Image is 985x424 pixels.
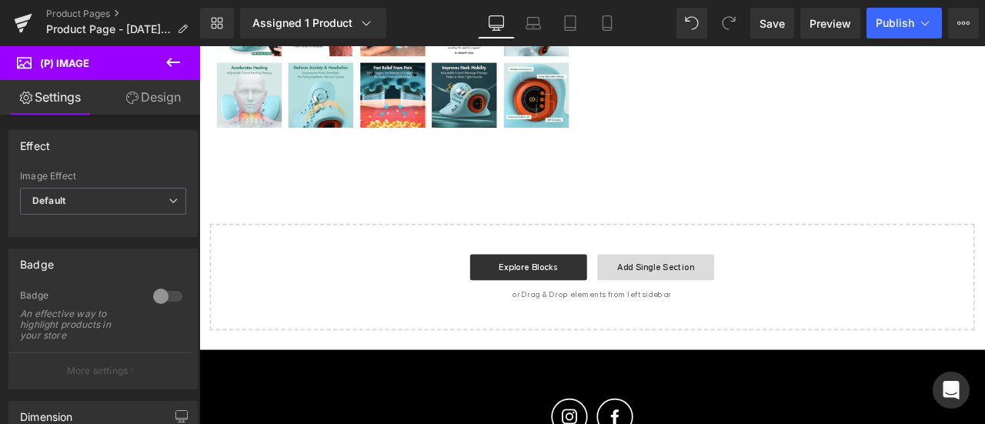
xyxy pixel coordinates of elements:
[40,57,89,69] span: (P) Image
[191,20,272,102] a: FisioRest Pro
[275,20,352,97] img: FisioRest Pro
[20,289,138,305] div: Badge
[21,20,98,97] img: FisioRest Pro
[876,17,914,29] span: Publish
[478,8,515,38] a: Desktop
[472,247,610,278] a: Add Single Section
[105,20,187,102] a: FisioRest Pro
[713,8,744,38] button: Redo
[552,8,589,38] a: Tablet
[20,402,73,423] div: Dimension
[9,352,191,389] button: More settings
[46,23,171,35] span: Product Page - [DATE] 23:55:16
[933,372,970,409] div: Open Intercom Messenger
[676,8,707,38] button: Undo
[105,20,182,97] img: FisioRest Pro
[20,309,135,341] div: An effective way to highlight products in your store
[515,8,552,38] a: Laptop
[321,247,459,278] a: Explore Blocks
[20,171,186,182] div: Image Effect
[361,20,438,97] img: FisioRest Pro
[21,20,102,102] a: FisioRest Pro
[32,195,65,206] b: Default
[20,249,54,271] div: Badge
[67,364,129,378] p: More settings
[810,15,851,32] span: Preview
[800,8,860,38] a: Preview
[200,8,234,38] a: New Library
[20,131,50,152] div: Effect
[103,80,203,115] a: Design
[760,15,785,32] span: Save
[866,8,942,38] button: Publish
[252,15,374,31] div: Assigned 1 Product
[275,20,357,102] a: FisioRest Pro
[37,290,894,301] p: or Drag & Drop elements from left sidebar
[191,20,268,97] img: FisioRest Pro
[948,8,979,38] button: More
[46,8,200,20] a: Product Pages
[361,20,442,102] a: FisioRest Pro
[589,8,626,38] a: Mobile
